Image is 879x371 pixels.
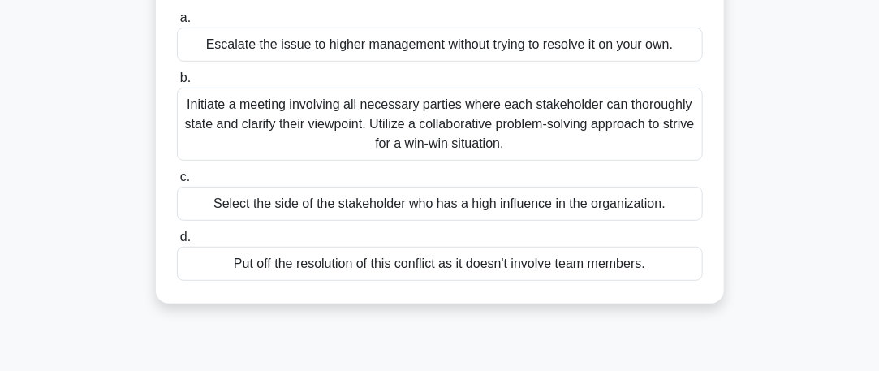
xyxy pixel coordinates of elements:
span: a. [180,11,191,24]
span: b. [180,71,191,84]
div: Put off the resolution of this conflict as it doesn't involve team members. [177,247,703,281]
div: Initiate a meeting involving all necessary parties where each stakeholder can thoroughly state an... [177,88,703,161]
span: d. [180,230,191,244]
div: Select the side of the stakeholder who has a high influence in the organization. [177,187,703,221]
div: Escalate the issue to higher management without trying to resolve it on your own. [177,28,703,62]
span: c. [180,170,190,183]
